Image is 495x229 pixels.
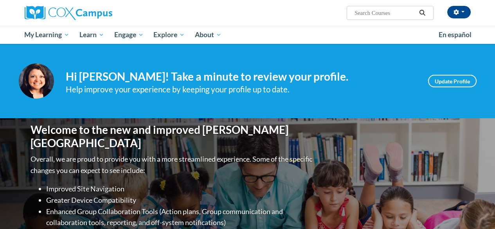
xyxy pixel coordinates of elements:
[31,153,314,176] p: Overall, we are proud to provide you with a more streamlined experience. Some of the specific cha...
[46,206,314,229] li: Enhanced Group Collaboration Tools (Action plans, Group communication and collaboration tools, re...
[66,70,416,83] h4: Hi [PERSON_NAME]! Take a minute to review your profile.
[79,30,104,40] span: Learn
[447,6,471,18] button: Account Settings
[153,30,185,40] span: Explore
[24,30,69,40] span: My Learning
[114,30,144,40] span: Engage
[439,31,472,39] span: En español
[195,30,221,40] span: About
[46,195,314,206] li: Greater Device Compatibility
[19,26,477,44] div: Main menu
[74,26,109,44] a: Learn
[428,75,477,87] a: Update Profile
[20,26,75,44] a: My Learning
[464,198,489,223] iframe: Button to launch messaging window
[354,8,416,18] input: Search Courses
[19,63,54,99] img: Profile Image
[25,6,112,20] img: Cox Campus
[109,26,149,44] a: Engage
[66,83,416,96] div: Help improve your experience by keeping your profile up to date.
[148,26,190,44] a: Explore
[434,27,477,43] a: En español
[25,6,166,20] a: Cox Campus
[416,8,428,18] button: Search
[31,123,314,150] h1: Welcome to the new and improved [PERSON_NAME][GEOGRAPHIC_DATA]
[190,26,227,44] a: About
[46,183,314,195] li: Improved Site Navigation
